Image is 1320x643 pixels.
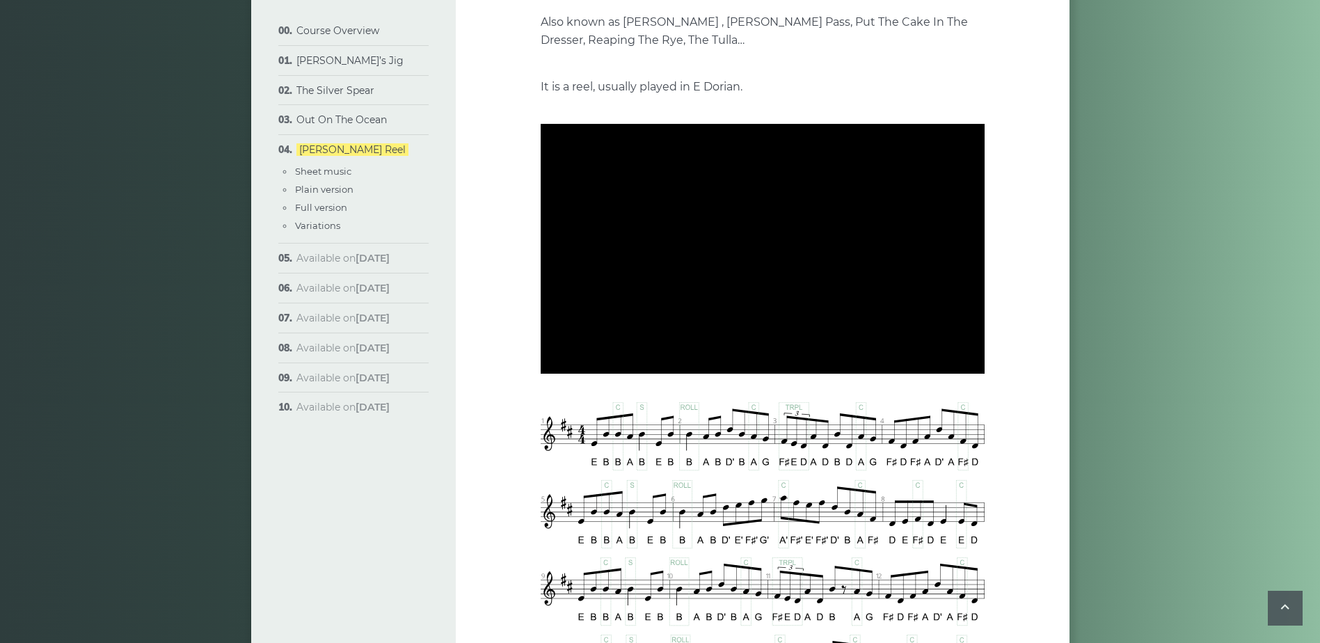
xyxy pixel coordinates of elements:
a: Course Overview [296,24,379,37]
strong: [DATE] [356,312,390,324]
a: The Silver Spear [296,84,374,97]
a: Full version [295,202,347,213]
p: It is a reel, usually played in E Dorian. [541,78,985,96]
a: [PERSON_NAME]’s Jig [296,54,404,67]
a: Variations [295,220,340,231]
span: Available on [296,252,390,264]
span: Available on [296,312,390,324]
strong: [DATE] [356,342,390,354]
a: [PERSON_NAME] Reel [296,143,408,156]
a: Out On The Ocean [296,113,387,126]
span: Available on [296,282,390,294]
strong: [DATE] [356,252,390,264]
strong: [DATE] [356,372,390,384]
strong: [DATE] [356,401,390,413]
span: Available on [296,372,390,384]
span: Available on [296,401,390,413]
span: Available on [296,342,390,354]
p: Also known as [PERSON_NAME] , [PERSON_NAME] Pass, Put The Cake In The Dresser, Reaping The Rye, T... [541,13,985,49]
a: Plain version [295,184,353,195]
a: Sheet music [295,166,351,177]
strong: [DATE] [356,282,390,294]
